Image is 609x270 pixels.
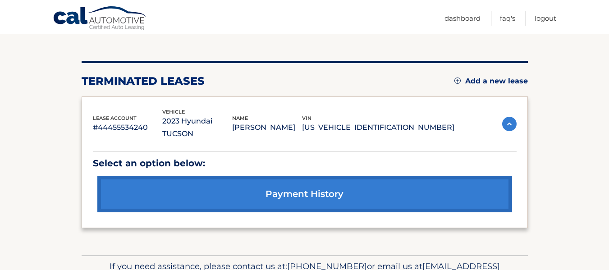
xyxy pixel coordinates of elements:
[502,117,517,131] img: accordion-active.svg
[454,78,461,84] img: add.svg
[162,115,232,140] p: 2023 Hyundai TUCSON
[162,109,185,115] span: vehicle
[444,11,481,26] a: Dashboard
[302,121,454,134] p: [US_VEHICLE_IDENTIFICATION_NUMBER]
[232,115,248,121] span: name
[93,156,517,171] p: Select an option below:
[53,6,147,32] a: Cal Automotive
[535,11,556,26] a: Logout
[302,115,311,121] span: vin
[82,74,205,88] h2: terminated leases
[97,176,512,212] a: payment history
[454,77,528,86] a: Add a new lease
[500,11,515,26] a: FAQ's
[232,121,302,134] p: [PERSON_NAME]
[93,115,137,121] span: lease account
[93,121,163,134] p: #44455534240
